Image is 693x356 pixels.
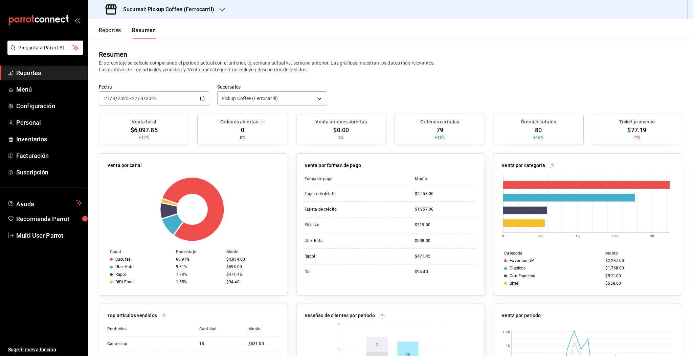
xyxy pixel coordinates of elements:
[176,280,221,284] div: 1.55%
[8,346,82,353] span: Sugerir nueva función
[627,125,646,135] span: $77.19
[131,125,158,135] span: $6,097.85
[7,41,83,55] button: Pregunta a Parrot AI
[104,96,110,101] input: --
[605,274,671,278] div: $591.00
[603,250,682,257] th: Monto
[305,238,372,244] div: Uber Eats
[194,322,243,336] th: Cantidad
[415,207,476,212] div: $1,957.00
[107,341,175,347] div: Capuccino
[107,322,194,336] th: Productos
[305,191,372,197] div: Tarjeta de débito
[434,135,445,141] span: +18%
[16,199,73,207] span: Ayuda
[138,96,140,101] span: /
[333,125,349,135] span: $0.00
[537,234,543,238] text: 500
[16,151,82,160] span: Facturación
[222,95,278,102] span: Pickup Coffee (Ferrocarril)
[140,96,143,101] input: --
[115,96,117,101] span: /
[415,191,476,197] div: $2,258.00
[130,96,131,101] span: -
[99,27,121,39] button: Reportes
[132,27,156,39] button: Resumen
[143,96,146,101] span: /
[501,162,545,169] p: Venta por categoría
[633,135,640,141] span: -1%
[115,257,132,262] div: Sucursal
[99,248,173,256] th: Canal
[74,18,80,23] button: open_drawer_menu
[16,68,82,77] span: Reportes
[99,27,156,39] div: navigation tabs
[243,322,280,336] th: Monto
[132,118,156,125] h3: Venta total
[415,269,476,275] div: $94.40
[139,135,149,141] span: +17%
[115,280,134,284] div: DiDi Food
[110,96,112,101] span: /
[99,85,209,89] label: Fecha
[176,272,221,277] div: 7.73%
[240,135,245,141] span: 0%
[437,125,443,135] span: 79
[510,258,534,263] div: Favoritos UP
[16,214,82,223] span: Recomienda Parrot
[226,257,277,262] div: $4,934.00
[409,172,476,186] th: Monto
[199,341,238,347] div: 15
[305,254,372,259] div: Rappi
[226,272,277,277] div: $471.45
[338,135,344,141] span: 0%
[611,234,619,238] text: 1.5K
[5,49,83,56] a: Pregunta a Parrot AI
[305,222,372,228] div: Efectivo
[220,118,258,125] h3: Órdenes abiertas
[605,258,671,263] div: $2,237.00
[510,266,526,270] div: Clásicos
[576,234,580,238] text: 1K
[305,162,361,169] p: Venta por formas de pago
[112,96,115,101] input: --
[16,101,82,111] span: Configuración
[146,96,157,101] input: ----
[176,257,221,262] div: 80.91%
[226,264,277,269] div: $598.00
[510,281,519,286] div: Bites
[241,125,244,135] span: 0
[173,248,224,256] th: Porcentaje
[118,5,214,14] h3: Sucursal: Pickup Coffee (Ferrocarril)
[605,281,671,286] div: $558.00
[305,207,372,212] div: Tarjeta de crédito
[501,312,541,319] p: Venta por periodo
[503,330,510,334] text: 1.2K
[535,125,542,135] span: 80
[16,168,82,177] span: Suscripción
[502,234,504,238] text: 0
[115,264,133,269] div: Uber Eats
[18,44,73,51] span: Pregunta a Parrot AI
[315,118,367,125] h3: Venta órdenes abiertas
[226,280,277,284] div: $94.40
[415,254,476,259] div: $471.45
[117,96,129,101] input: ----
[107,312,157,319] p: Top artículos vendidos
[217,85,328,89] label: Sucursales
[305,172,409,186] th: Forma de pago
[533,135,544,141] span: +16%
[420,118,459,125] h3: Órdenes cerradas
[99,49,127,60] div: Resumen
[305,269,372,275] div: Didi
[224,248,288,256] th: Monto
[115,272,126,277] div: Rappi
[248,341,280,347] div: $631.00
[305,312,375,319] p: Reseñas de clientes por periodo
[605,266,671,270] div: $1,768.00
[99,60,682,73] p: El porcentaje se calcula comparando el período actual con el anterior, ej. semana actual vs. sema...
[521,118,556,125] h3: Órdenes totales
[132,96,138,101] input: --
[16,85,82,94] span: Menú
[619,118,655,125] h3: Ticket promedio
